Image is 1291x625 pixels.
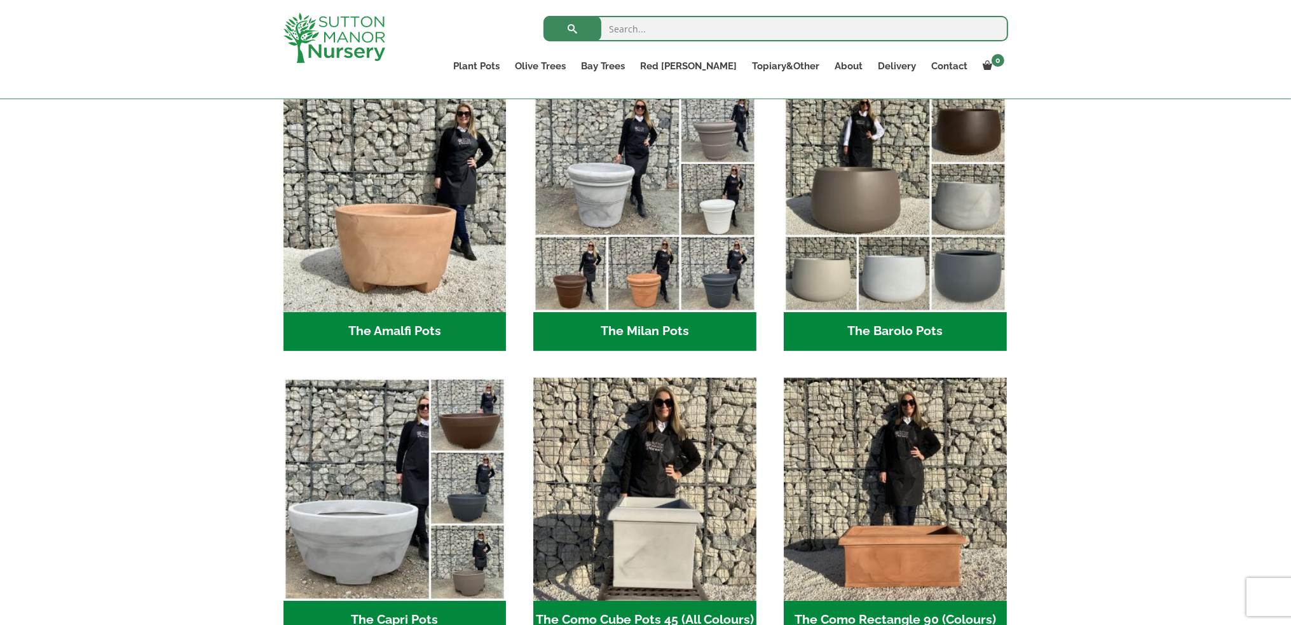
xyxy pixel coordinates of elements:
[283,89,507,351] a: Visit product category The Amalfi Pots
[533,312,756,352] h2: The Milan Pots
[976,57,1008,75] a: 0
[446,57,507,75] a: Plant Pots
[784,89,1007,351] a: Visit product category The Barolo Pots
[828,57,871,75] a: About
[745,57,828,75] a: Topiary&Other
[533,89,756,351] a: Visit product category The Milan Pots
[283,13,385,63] img: logo
[283,89,507,312] img: The Amalfi Pots
[784,378,1007,601] img: The Como Rectangle 90 (Colours)
[784,89,1007,312] img: The Barolo Pots
[283,378,507,601] img: The Capri Pots
[573,57,633,75] a: Bay Trees
[533,378,756,601] img: The Como Cube Pots 45 (All Colours)
[543,16,1008,41] input: Search...
[507,57,573,75] a: Olive Trees
[924,57,976,75] a: Contact
[533,89,756,312] img: The Milan Pots
[871,57,924,75] a: Delivery
[283,312,507,352] h2: The Amalfi Pots
[633,57,745,75] a: Red [PERSON_NAME]
[992,54,1004,67] span: 0
[784,312,1007,352] h2: The Barolo Pots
